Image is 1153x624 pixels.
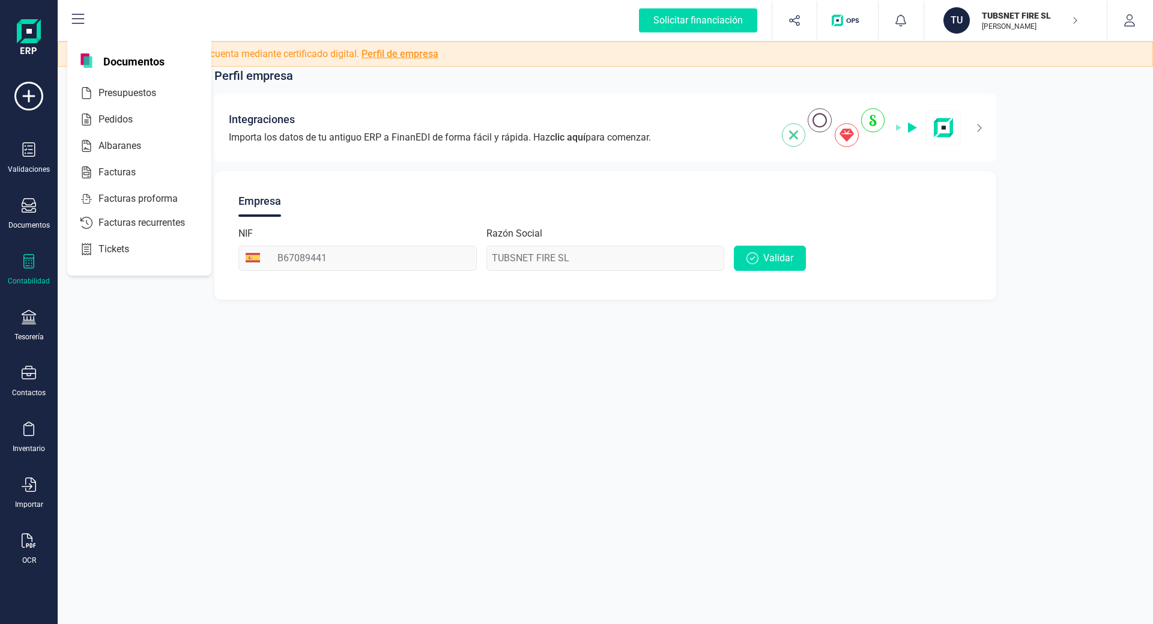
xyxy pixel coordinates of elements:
span: Pedidos [94,112,154,127]
span: Perfil empresa [214,67,293,84]
p: TUBSNET FIRE SL [982,10,1078,22]
img: Logo de OPS [832,14,864,26]
button: TUTUBSNET FIRE SL[PERSON_NAME] [939,1,1092,40]
div: Solicitar financiación [639,8,757,32]
img: Logo Finanedi [17,19,41,58]
div: Importar [15,500,43,509]
div: Inventario [13,444,45,453]
span: Facturas recurrentes [94,216,207,230]
div: TU [943,7,970,34]
span: Presupuestos [94,86,178,100]
button: Logo de OPS [825,1,871,40]
span: clic aquí [550,132,586,143]
a: Perfil de empresa [362,48,438,59]
div: Documentos [8,220,50,230]
label: NIF [238,226,253,241]
span: Importa los datos de tu antiguo ERP a FinanEDI de forma fácil y rápida. Haz para comenzar. [229,130,651,145]
div: Contactos [12,388,46,398]
span: Tickets [94,242,151,256]
span: Integraciones [229,111,295,128]
span: Tienes pendiente validar la cuenta mediante certificado digital. [94,47,438,61]
span: Facturas proforma [94,192,199,206]
span: Documentos [96,53,172,68]
button: Solicitar financiación [625,1,772,40]
div: Tesorería [14,332,44,342]
div: OCR [22,556,36,565]
button: Validar [734,246,806,271]
p: [PERSON_NAME] [982,22,1078,31]
label: Razón Social [486,226,542,241]
span: Facturas [94,165,157,180]
div: Empresa [238,186,281,217]
div: Validaciones [8,165,50,174]
div: Contabilidad [8,276,50,286]
span: Validar [763,251,793,265]
img: integrations-img [782,108,961,147]
span: Albaranes [94,139,163,153]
